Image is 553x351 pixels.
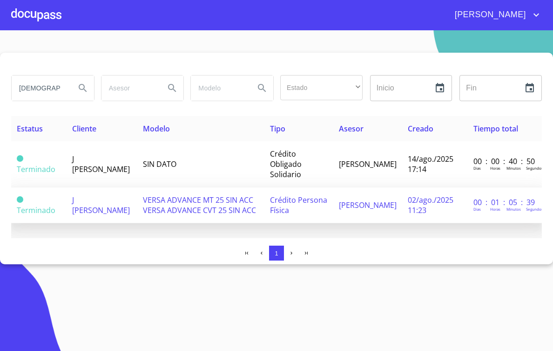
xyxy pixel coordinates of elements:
span: 14/ago./2025 17:14 [408,154,453,174]
p: Minutos [506,206,521,212]
input: search [191,76,247,101]
span: Crédito Obligado Solidario [270,149,302,179]
button: account of current user [448,7,542,22]
span: J [PERSON_NAME] [72,154,130,174]
p: Segundos [526,165,543,171]
span: Modelo [143,124,170,134]
button: Search [72,77,94,99]
p: Horas [490,206,500,212]
span: Crédito Persona Física [270,195,327,215]
span: SIN DATO [143,159,176,169]
div: ​ [280,75,363,100]
button: Search [161,77,183,99]
span: 02/ago./2025 11:23 [408,195,453,215]
span: Estatus [17,124,43,134]
button: 1 [269,246,284,261]
span: [PERSON_NAME] [339,200,397,210]
p: Minutos [506,165,521,171]
span: [PERSON_NAME] [448,7,531,22]
button: Search [251,77,273,99]
span: Creado [408,124,433,134]
span: 1 [275,250,278,257]
span: Terminado [17,205,55,215]
input: search [101,76,158,101]
span: J [PERSON_NAME] [72,195,130,215]
p: 00 : 00 : 40 : 50 [473,156,536,166]
span: Tipo [270,124,285,134]
span: Tiempo total [473,124,518,134]
p: Dias [473,206,481,212]
span: Cliente [72,124,96,134]
span: Asesor [339,124,364,134]
span: VERSA ADVANCE MT 25 SIN ACC VERSA ADVANCE CVT 25 SIN ACC [143,195,256,215]
p: Segundos [526,206,543,212]
span: [PERSON_NAME] [339,159,397,169]
span: Terminado [17,164,55,174]
span: Terminado [17,196,23,203]
p: Horas [490,165,500,171]
span: Terminado [17,155,23,162]
p: 00 : 01 : 05 : 39 [473,197,536,207]
p: Dias [473,165,481,171]
input: search [12,76,68,101]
